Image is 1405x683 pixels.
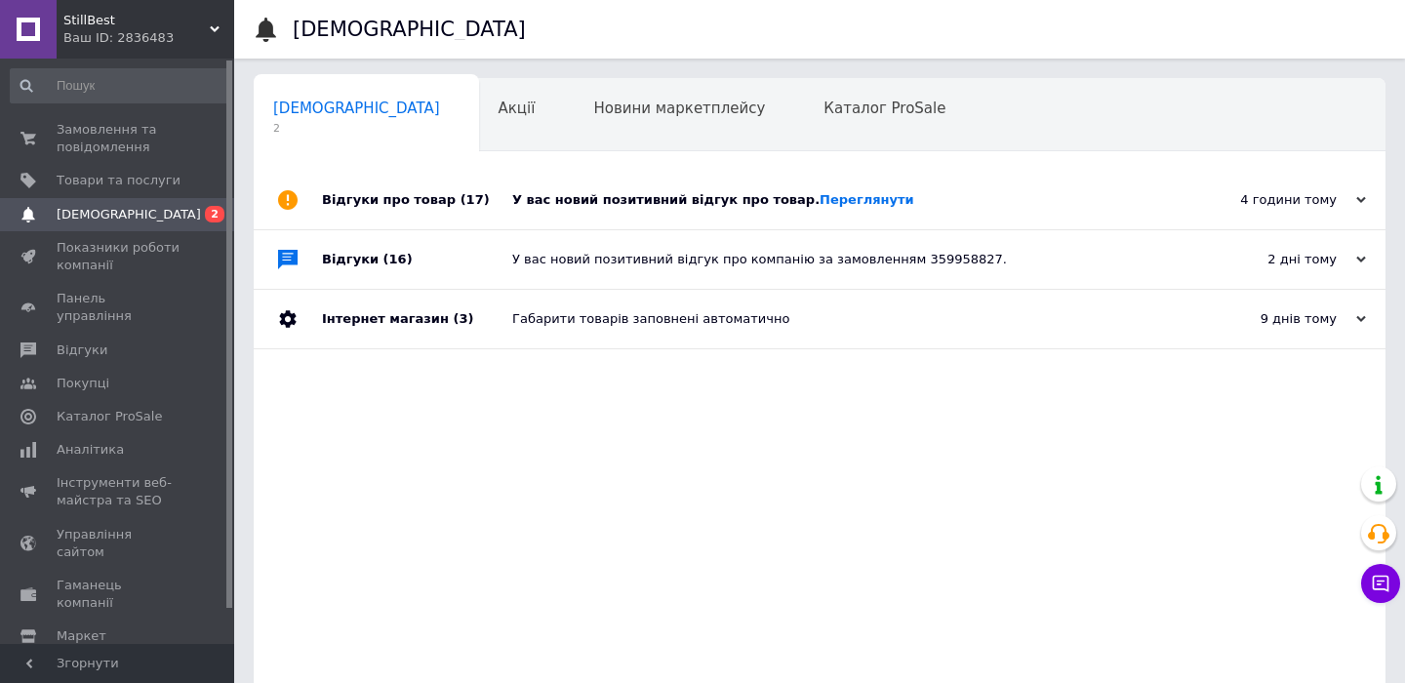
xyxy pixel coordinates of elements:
[57,239,181,274] span: Показники роботи компанії
[499,100,536,117] span: Акції
[1171,251,1366,268] div: 2 дні тому
[57,121,181,156] span: Замовлення та повідомлення
[823,100,945,117] span: Каталог ProSale
[63,29,234,47] div: Ваш ID: 2836483
[820,192,914,207] a: Переглянути
[57,441,124,459] span: Аналітика
[512,310,1171,328] div: Габарити товарів заповнені автоматично
[57,526,181,561] span: Управління сайтом
[57,474,181,509] span: Інструменти веб-майстра та SEO
[1361,564,1400,603] button: Чат з покупцем
[57,375,109,392] span: Покупці
[273,121,440,136] span: 2
[512,251,1171,268] div: У вас новий позитивний відгук про компанію за замовленням 359958827.
[57,627,106,645] span: Маркет
[593,100,765,117] span: Новини маркетплейсу
[1171,191,1366,209] div: 4 години тому
[1171,310,1366,328] div: 9 днів тому
[322,290,512,348] div: Інтернет магазин
[322,230,512,289] div: Відгуки
[57,577,181,612] span: Гаманець компанії
[57,206,201,223] span: [DEMOGRAPHIC_DATA]
[205,206,224,222] span: 2
[293,18,526,41] h1: [DEMOGRAPHIC_DATA]
[63,12,210,29] span: StillBest
[273,100,440,117] span: [DEMOGRAPHIC_DATA]
[57,408,162,425] span: Каталог ProSale
[512,191,1171,209] div: У вас новий позитивний відгук про товар.
[322,171,512,229] div: Відгуки про товар
[461,192,490,207] span: (17)
[57,172,181,189] span: Товари та послуги
[10,68,230,103] input: Пошук
[383,252,413,266] span: (16)
[57,290,181,325] span: Панель управління
[453,311,473,326] span: (3)
[57,341,107,359] span: Відгуки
